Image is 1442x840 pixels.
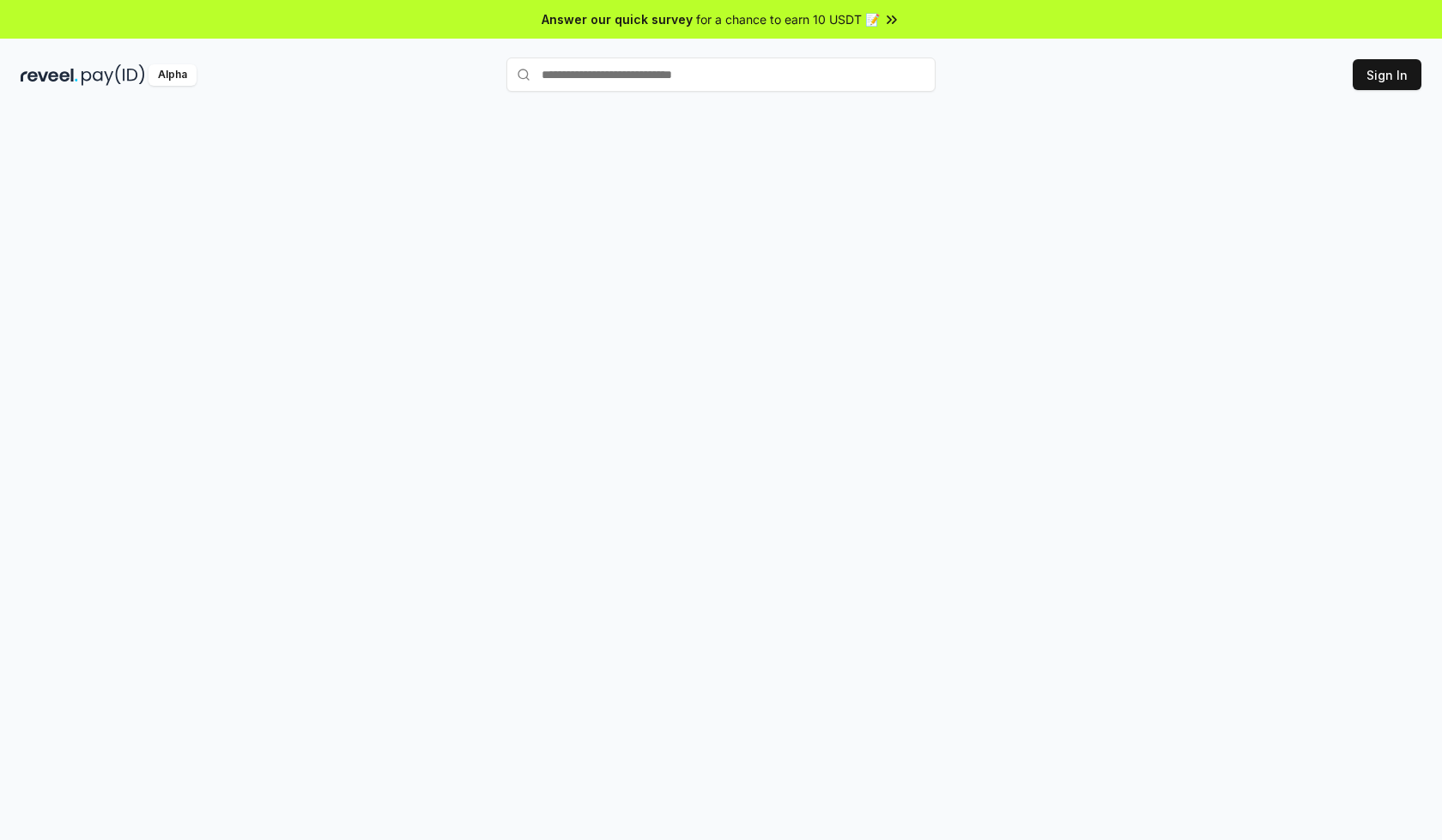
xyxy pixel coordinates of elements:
[542,10,693,28] span: Answer our quick survey
[148,64,197,86] div: Alpha
[1353,59,1421,90] button: Sign In
[696,10,880,28] span: for a chance to earn 10 USDT 📝
[21,64,78,86] img: reveel_dark
[82,64,145,86] img: pay_id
